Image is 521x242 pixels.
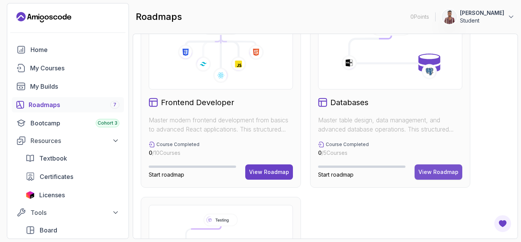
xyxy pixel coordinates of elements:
[442,10,457,24] img: user profile image
[12,42,124,57] a: home
[12,60,124,76] a: courses
[318,149,369,157] p: / 5 Courses
[39,190,65,200] span: Licenses
[30,82,119,91] div: My Builds
[136,11,182,23] h2: roadmaps
[149,149,152,156] span: 0
[31,136,119,145] div: Resources
[460,17,504,24] p: Student
[31,119,119,128] div: Bootcamp
[39,154,67,163] span: Textbook
[318,171,354,178] span: Start roadmap
[149,115,293,134] p: Master modern frontend development from basics to advanced React applications. This structured le...
[26,191,35,199] img: jetbrains icon
[494,214,512,233] button: Open Feedback Button
[31,208,119,217] div: Tools
[21,169,124,184] a: certificates
[12,206,124,219] button: Tools
[415,164,462,180] button: View Roadmap
[418,168,458,176] div: View Roadmap
[113,102,116,108] span: 7
[161,97,234,108] h2: Frontend Developer
[12,115,124,131] a: bootcamp
[149,171,184,178] span: Start roadmap
[21,187,124,203] a: licenses
[318,149,322,156] span: 0
[12,134,124,148] button: Resources
[410,13,429,21] p: 0 Points
[156,141,199,148] p: Course Completed
[30,63,119,73] div: My Courses
[442,9,515,24] button: user profile image[PERSON_NAME]Student
[21,223,124,238] a: board
[16,11,71,23] a: Landing page
[31,45,119,54] div: Home
[40,226,57,235] span: Board
[29,100,119,109] div: Roadmaps
[12,97,124,112] a: roadmaps
[40,172,73,181] span: Certificates
[249,168,289,176] div: View Roadmap
[98,120,117,126] span: Cohort 3
[318,115,462,134] p: Master table design, data management, and advanced database operations. This structured learning ...
[330,97,368,108] h2: Databases
[21,151,124,166] a: textbook
[326,141,369,148] p: Course Completed
[460,9,504,17] p: [PERSON_NAME]
[245,164,293,180] button: View Roadmap
[149,149,199,157] p: / 10 Courses
[12,79,124,94] a: builds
